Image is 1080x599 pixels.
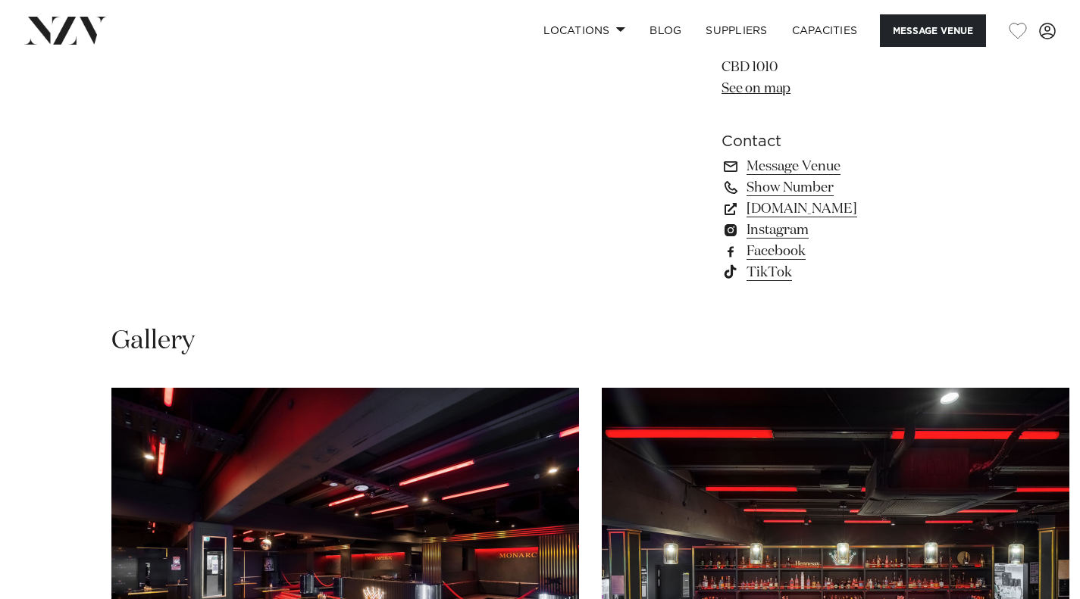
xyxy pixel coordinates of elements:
a: [DOMAIN_NAME] [722,198,969,220]
a: Show Number [722,177,969,198]
a: Message Venue [722,156,969,177]
a: SUPPLIERS [693,14,779,47]
img: nzv-logo.png [24,17,107,44]
button: Message Venue [880,14,986,47]
h2: Gallery [111,324,195,358]
a: Capacities [780,14,870,47]
a: See on map [722,82,790,95]
a: BLOG [637,14,693,47]
a: Locations [531,14,637,47]
a: TikTok [722,262,969,283]
a: Instagram [722,220,969,241]
a: Facebook [722,241,969,262]
h6: Contact [722,130,969,153]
